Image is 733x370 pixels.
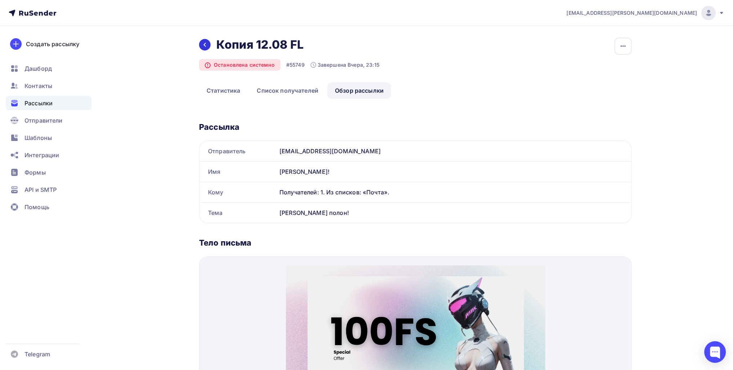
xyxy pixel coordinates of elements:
div: Кому [199,182,277,202]
div: Завершена Вчера, 23:15 [310,61,379,69]
a: Формы [6,165,92,180]
span: Рассылки [25,99,53,107]
div: Тема [199,203,277,223]
a: Отправители [6,113,92,128]
div: [PERSON_NAME] полон! [277,203,631,223]
div: Тело письма [199,238,632,248]
a: Список получателей [249,82,326,99]
span: Шаблоны [25,133,52,142]
span: Контакты [25,82,52,90]
h2: Копия 12.08 FL [216,38,304,52]
span: Формы [25,168,46,177]
div: Воспользуйтесь ! Впереди — реальный шанс на серьёзный куш. [32,169,227,190]
span: Отправители [25,116,63,125]
a: Забрать [108,206,151,225]
a: Статистика [199,82,248,99]
a: Контакты [6,79,92,93]
span: Вы получили это письмо, потому что подписаны на рассылку нашего сайта. Отписаться в любой момент ... [67,272,192,307]
a: Рассылки [6,96,92,110]
div: [EMAIL_ADDRESS][DOMAIN_NAME] [277,141,631,161]
span: Дашборд [25,64,52,73]
div: Остановлена системно [199,59,281,71]
strong: 100 бесплатными вращениями [86,170,197,178]
span: Telegram [25,350,50,358]
span: API и SMTP [25,185,57,194]
img: Black_and_White_Mode.png [22,11,238,133]
div: Отправитель [199,141,277,161]
div: [PERSON_NAME]! [277,162,631,182]
div: Получателей: 1. Из списков: «Почта». [279,188,623,197]
a: здесь [175,299,192,307]
div: Имя [199,162,277,182]
span: Помощь [25,203,49,211]
a: [EMAIL_ADDRESS][PERSON_NAME][DOMAIN_NAME] [566,6,724,20]
div: #55749 [286,61,305,69]
a: Дашборд [6,61,92,76]
div: 100FS на старте [32,144,227,158]
span: Интеграции [25,151,59,159]
span: [EMAIL_ADDRESS][PERSON_NAME][DOMAIN_NAME] [566,9,697,17]
div: Создать рассылку [26,40,79,48]
a: Шаблоны [6,131,92,145]
a: Обзор рассылки [327,82,391,99]
div: Рассылка [199,122,632,132]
